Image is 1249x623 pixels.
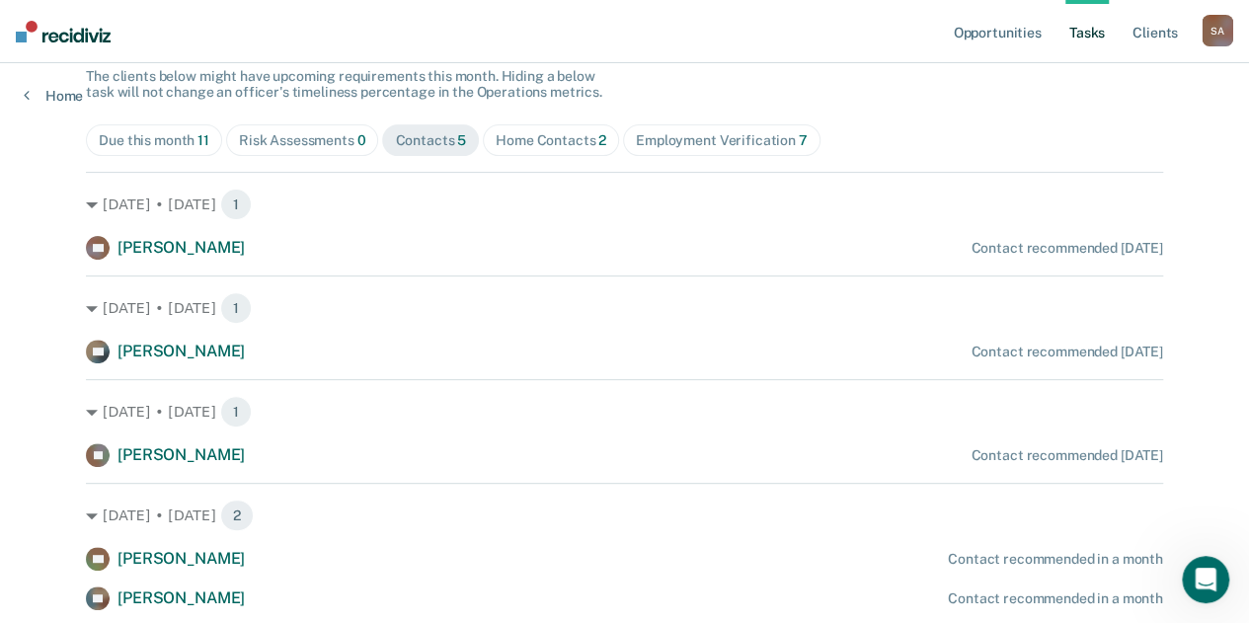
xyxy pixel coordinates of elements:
div: Contact recommended in a month [948,551,1163,568]
div: Contact recommended [DATE] [971,447,1162,464]
span: 2 [220,500,254,531]
span: 1 [220,189,252,220]
span: [PERSON_NAME] [117,238,245,257]
div: Contact recommended [DATE] [971,240,1162,257]
span: 1 [220,396,252,428]
div: Home Contacts [496,132,606,149]
span: 11 [197,132,209,148]
div: [DATE] • [DATE] 1 [86,189,1163,220]
a: Home [24,87,83,105]
iframe: Intercom live chat [1182,556,1229,603]
span: [PERSON_NAME] [117,549,245,568]
div: Risk Assessments [239,132,366,149]
div: Contact recommended in a month [948,590,1163,607]
img: Recidiviz [16,21,111,42]
span: 1 [220,292,252,324]
div: Contact recommended [DATE] [971,344,1162,360]
span: [PERSON_NAME] [117,445,245,464]
span: [PERSON_NAME] [117,342,245,360]
div: [DATE] • [DATE] 2 [86,500,1163,531]
button: SA [1202,15,1233,46]
div: Due this month [99,132,209,149]
div: [DATE] • [DATE] 1 [86,396,1163,428]
div: Employment Verification [636,132,808,149]
div: [DATE] • [DATE] 1 [86,292,1163,324]
div: S A [1202,15,1233,46]
div: Contacts [395,132,466,149]
span: 0 [357,132,366,148]
span: 2 [598,132,606,148]
span: [PERSON_NAME] [117,588,245,607]
span: The clients below might have upcoming requirements this month. Hiding a below task will not chang... [86,68,602,101]
span: 5 [457,132,466,148]
span: 7 [799,132,808,148]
